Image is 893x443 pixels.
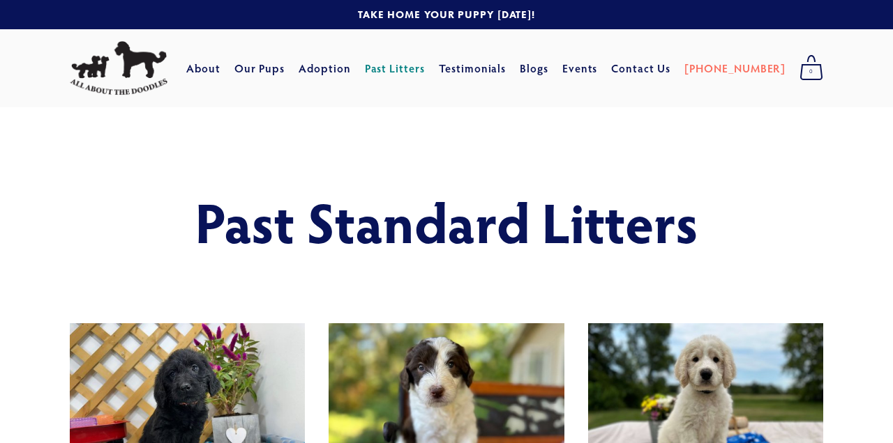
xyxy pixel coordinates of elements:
a: [PHONE_NUMBER] [684,56,786,81]
a: Past Litters [365,61,426,75]
h1: Past Standard Litters [135,191,758,252]
a: Adoption [299,56,351,81]
a: Testimonials [439,56,506,81]
a: Blogs [520,56,548,81]
img: All About The Doodles [70,41,167,95]
a: Events [562,56,598,81]
a: Contact Us [611,56,670,81]
a: About [186,56,220,81]
a: Our Pups [234,56,285,81]
a: 0 items in cart [793,51,830,86]
span: 0 [800,63,823,81]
